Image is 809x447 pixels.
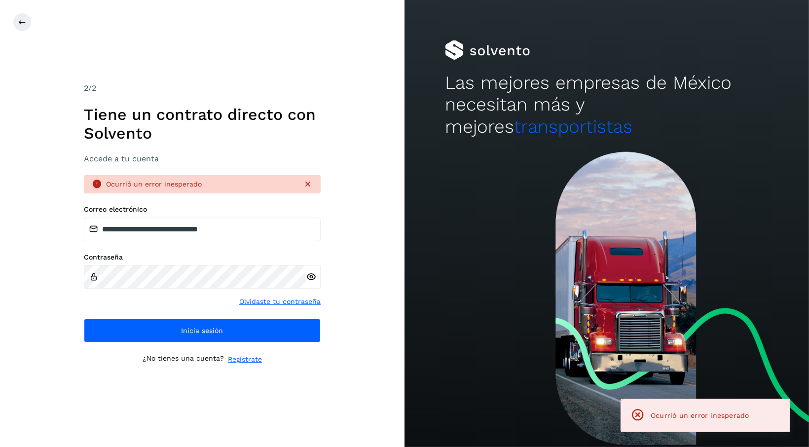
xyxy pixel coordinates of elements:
p: ¿No tienes una cuenta? [143,354,224,365]
button: Inicia sesión [84,319,321,342]
span: Inicia sesión [182,327,223,334]
a: Olvidaste tu contraseña [239,297,321,307]
div: /2 [84,82,321,94]
h1: Tiene un contrato directo con Solvento [84,105,321,143]
div: Ocurrió un error inesperado [106,179,295,189]
h2: Las mejores empresas de México necesitan más y mejores [445,72,769,138]
span: 2 [84,83,88,93]
h3: Accede a tu cuenta [84,154,321,163]
span: transportistas [514,116,632,137]
label: Correo electrónico [84,205,321,214]
label: Contraseña [84,253,321,261]
a: Regístrate [228,354,262,365]
span: Ocurrió un error inesperado [651,411,749,419]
